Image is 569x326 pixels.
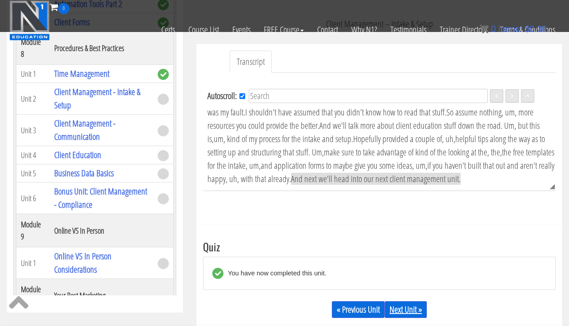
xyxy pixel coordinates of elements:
[257,14,310,45] a: FREE Course
[491,24,496,34] span: 0
[498,24,522,34] span: items:
[214,133,353,145] span: um, kind of my process for the intake and setup.
[245,106,446,118] span: I shouldn't have assumed that you didn't know how to read that stuff.
[50,214,153,247] th: Online VS In Person
[54,167,114,179] a: Business Data Basics
[230,51,272,73] a: Transcript
[54,117,115,143] a: Client Management - Communication
[16,279,50,312] th: Module 10
[525,24,529,34] span: $
[324,146,502,158] span: make sure to take advantage of kind of the looking at the, the,
[310,14,345,45] a: Contact
[384,14,433,45] a: Testimonials
[158,69,169,80] span: complete
[291,173,461,185] span: And next we'll head into our next client management unit.
[353,133,455,145] span: Hopefully provided a couple of, uh,
[58,3,69,14] span: 0
[525,24,547,34] bdi: 0.00
[203,241,556,252] h3: Quiz
[16,247,50,279] td: Unit 1
[207,119,540,145] span: And we'll talk more about client education stuff down the road. Um, but this is,
[226,14,257,45] a: Events
[54,86,140,111] a: Client Management - Intake & Setup
[345,14,384,45] a: Why N1?
[433,14,493,45] a: Trainer Directory
[54,250,111,275] a: Online VS In Person Considerations
[155,14,182,45] a: Certs
[16,115,50,146] td: Unit 3
[50,32,153,65] th: Procedures & Best Practices
[54,185,147,211] a: Bonus Unit: Client Management - Compliance
[16,65,50,83] td: Unit 1
[480,24,489,33] img: icon11.png
[493,14,562,45] a: Terms & Conditions
[50,279,153,312] th: Your Best Marketing
[480,24,547,34] a: 0 items: $0.00
[385,301,427,318] a: Next Unit »
[249,89,488,103] input: Search
[9,0,50,40] img: n1-education
[16,146,50,164] td: Unit 4
[16,214,50,247] th: Module 9
[16,183,50,214] td: Unit 6
[54,68,109,80] a: Time Management
[54,149,101,161] a: Client Education
[16,83,50,115] td: Unit 2
[16,32,50,65] th: Module 8
[223,268,326,279] div: You have now completed this unit.
[261,159,427,171] span: and application forms to maybe give you some ideas, um,
[50,1,69,13] a: 0
[332,301,385,318] a: « Previous Unit
[16,164,50,183] td: Unit 5
[182,14,226,45] a: Course List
